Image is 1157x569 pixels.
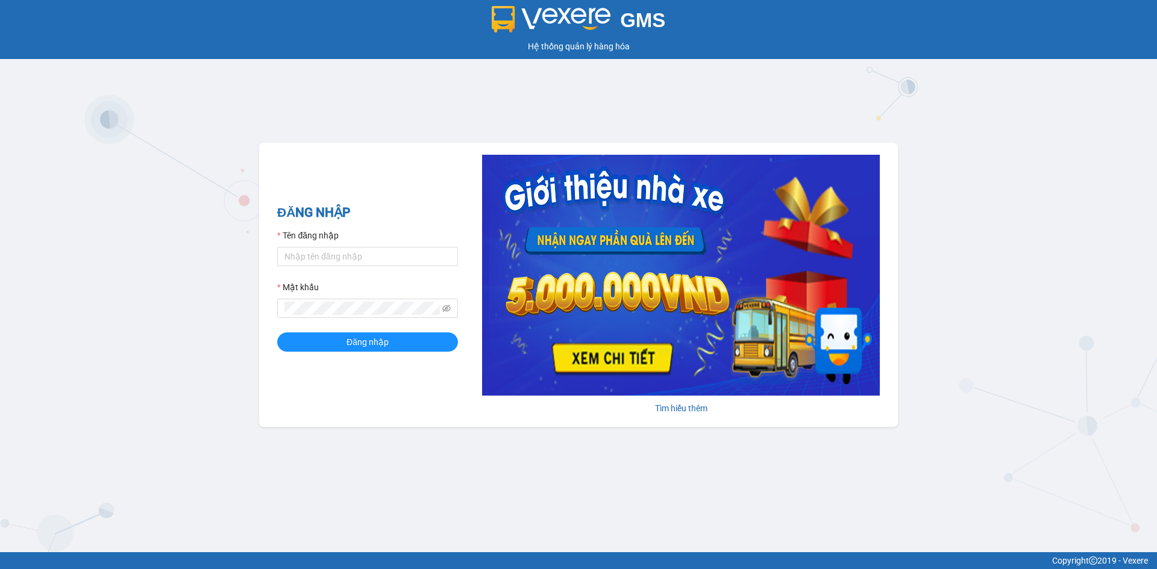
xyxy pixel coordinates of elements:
span: copyright [1089,556,1097,565]
input: Mật khẩu [284,302,440,315]
div: Copyright 2019 - Vexere [9,554,1148,567]
input: Tên đăng nhập [277,247,458,266]
h2: ĐĂNG NHẬP [277,203,458,223]
span: Đăng nhập [346,335,389,349]
span: eye-invisible [442,304,451,312]
button: Đăng nhập [277,332,458,352]
span: GMS [620,9,665,31]
label: Mật khẩu [277,281,319,294]
img: logo 2 [492,6,611,33]
div: Hệ thống quản lý hàng hóa [3,40,1154,53]
label: Tên đăng nhập [277,229,339,242]
div: Tìm hiểu thêm [482,402,880,415]
a: GMS [492,18,666,28]
img: banner-0 [482,155,880,396]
